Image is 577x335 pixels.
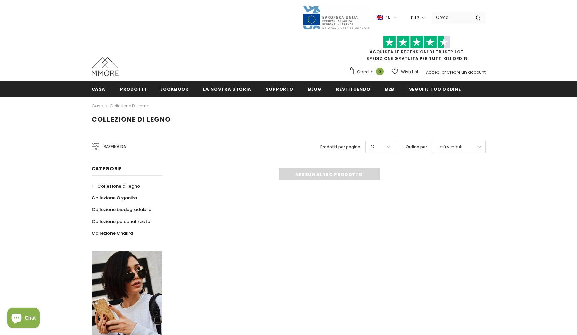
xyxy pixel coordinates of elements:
span: Wish List [401,69,418,75]
a: Lookbook [160,81,188,96]
img: Fidati di Pilot Stars [383,36,450,49]
a: supporto [266,81,293,96]
span: Collezione Organika [92,195,137,201]
span: EUR [411,14,419,21]
span: Collezione biodegradabile [92,206,151,213]
span: 0 [376,68,384,75]
span: Categorie [92,165,122,172]
span: Prodotti [120,86,146,92]
a: Collezione di legno [92,180,140,192]
input: Search Site [432,12,471,22]
span: 12 [371,144,375,150]
a: Collezione personalizzata [92,215,150,227]
span: La nostra storia [203,86,251,92]
span: B2B [385,86,394,92]
a: Restituendo [336,81,371,96]
img: Casi MMORE [92,57,119,76]
a: Collezione Chakra [92,227,133,239]
span: Raffina da [104,143,126,150]
span: Blog [308,86,322,92]
a: Collezione Organika [92,192,137,204]
a: Carrello 0 [348,67,387,77]
a: Collezione biodegradabile [92,204,151,215]
span: Collezione personalizzata [92,218,150,225]
span: I più venduti [438,144,462,150]
img: Javni Razpis [302,5,370,30]
a: Accedi [426,69,441,75]
a: B2B [385,81,394,96]
span: Collezione di legno [92,114,171,124]
a: Javni Razpis [302,14,370,20]
span: SPEDIZIONE GRATUITA PER TUTTI GLI ORDINI [348,39,486,61]
a: Acquista le recensioni di TrustPilot [370,49,464,55]
a: Collezione di legno [110,103,149,109]
span: Segui il tuo ordine [409,86,461,92]
img: i-lang-1.png [377,15,383,21]
a: Wish List [392,66,418,78]
span: Collezione di legno [97,183,140,189]
a: Prodotti [120,81,146,96]
a: La nostra storia [203,81,251,96]
span: Collezione Chakra [92,230,133,236]
a: Casa [92,102,103,110]
span: Lookbook [160,86,188,92]
span: Casa [92,86,106,92]
label: Prodotti per pagina [320,144,360,150]
span: or [442,69,446,75]
a: Segui il tuo ordine [409,81,461,96]
a: Blog [308,81,322,96]
span: Restituendo [336,86,371,92]
span: en [385,14,391,21]
span: Carrello [357,69,373,75]
a: Casa [92,81,106,96]
inbox-online-store-chat: Shopify online store chat [5,308,42,330]
label: Ordina per [406,144,427,150]
a: Creare un account [447,69,486,75]
span: supporto [266,86,293,92]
